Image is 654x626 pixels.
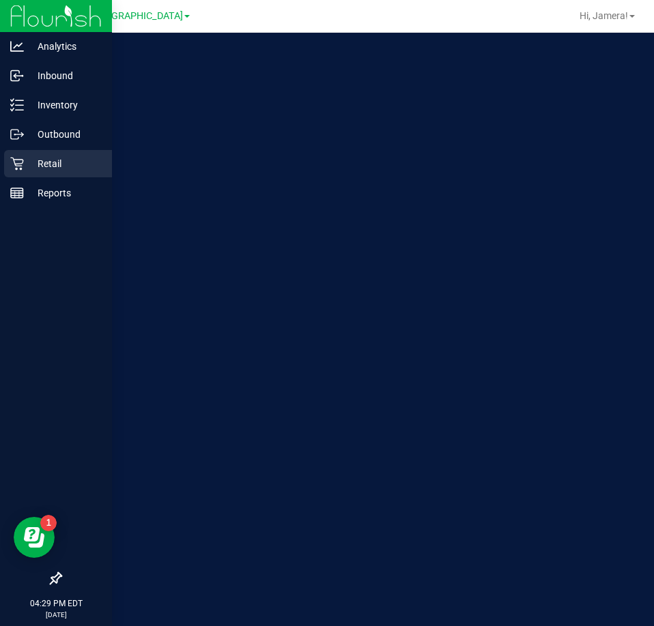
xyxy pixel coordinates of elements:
[24,97,106,113] p: Inventory
[24,68,106,84] p: Inbound
[10,69,24,83] inline-svg: Inbound
[10,40,24,53] inline-svg: Analytics
[24,126,106,143] p: Outbound
[24,155,106,172] p: Retail
[14,517,55,558] iframe: Resource center
[10,98,24,112] inline-svg: Inventory
[24,185,106,201] p: Reports
[10,157,24,170] inline-svg: Retail
[10,186,24,200] inline-svg: Reports
[40,515,57,531] iframe: Resource center unread badge
[6,597,106,610] p: 04:29 PM EDT
[24,38,106,55] p: Analytics
[89,10,183,22] span: [GEOGRAPHIC_DATA]
[580,10,628,21] span: Hi, Jamera!
[10,128,24,141] inline-svg: Outbound
[6,610,106,620] p: [DATE]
